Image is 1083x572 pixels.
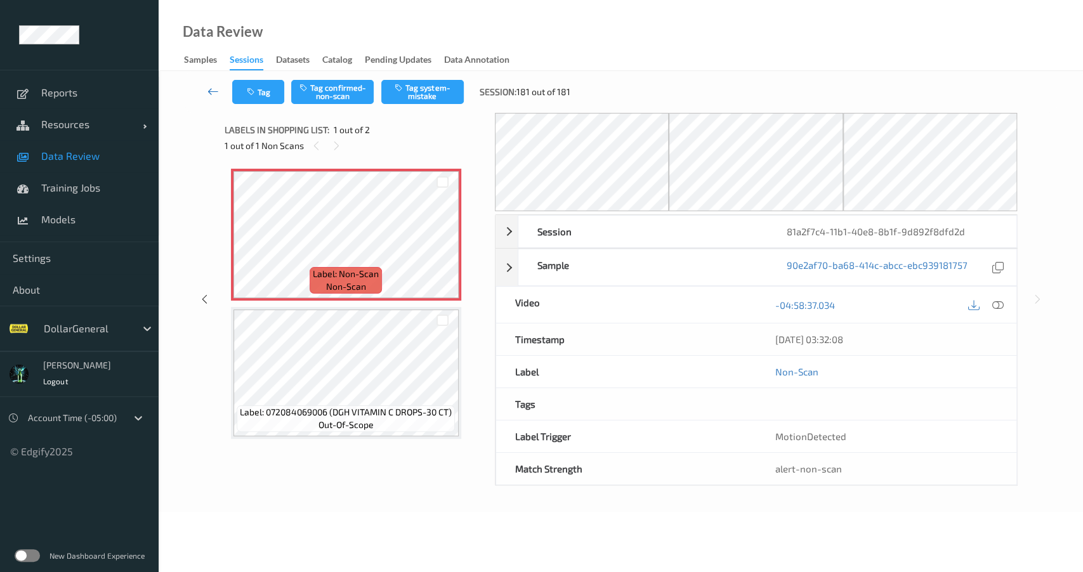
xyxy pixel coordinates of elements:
[322,51,365,69] a: Catalog
[496,215,1017,248] div: Session81a2f7c4-11b1-40e8-8b1f-9d892f8dfd2d
[322,53,352,69] div: Catalog
[516,86,570,98] span: 181 out of 181
[496,453,756,484] div: Match Strength
[184,51,230,69] a: Samples
[276,51,322,69] a: Datasets
[775,462,997,475] div: alert-non-scan
[365,53,431,69] div: Pending Updates
[291,80,374,104] button: Tag confirmed-non-scan
[775,365,818,378] a: Non-Scan
[230,51,276,70] a: Sessions
[318,419,374,431] span: out-of-scope
[756,420,1016,452] div: MotionDetected
[496,249,1017,286] div: Sample90e2af70-ba68-414c-abcc-ebc939181757
[444,53,509,69] div: Data Annotation
[767,216,1016,247] div: 81a2f7c4-11b1-40e8-8b1f-9d892f8dfd2d
[225,124,329,136] span: Labels in shopping list:
[276,53,310,69] div: Datasets
[480,86,516,98] span: Session:
[786,259,967,276] a: 90e2af70-ba68-414c-abcc-ebc939181757
[496,323,756,355] div: Timestamp
[496,420,756,452] div: Label Trigger
[775,333,997,346] div: [DATE] 03:32:08
[518,249,767,285] div: Sample
[365,51,444,69] a: Pending Updates
[496,356,756,387] div: Label
[232,80,284,104] button: Tag
[225,138,486,153] div: 1 out of 1 Non Scans
[381,80,464,104] button: Tag system-mistake
[313,268,379,280] span: Label: Non-Scan
[518,216,767,247] div: Session
[230,53,263,70] div: Sessions
[334,124,370,136] span: 1 out of 2
[775,299,835,311] a: -04:58:37.034
[496,388,756,420] div: Tags
[444,51,522,69] a: Data Annotation
[183,25,263,38] div: Data Review
[240,406,452,419] span: Label: 072084069006 (DGH VITAMIN C DROPS-30 CT)
[496,287,756,323] div: Video
[326,280,366,293] span: non-scan
[184,53,217,69] div: Samples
